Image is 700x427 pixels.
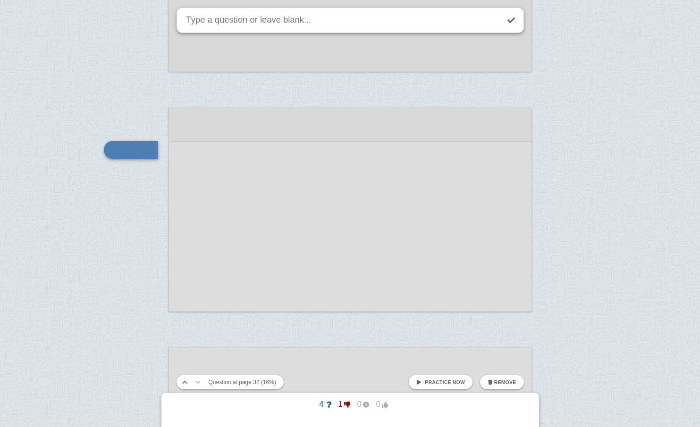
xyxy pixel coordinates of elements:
button: 4100 [305,397,396,412]
span: 4 [312,400,331,409]
span: Remove [494,379,516,385]
a: Practice now [409,375,472,389]
button: Question at page 32 (16%) [205,375,280,389]
span: 0 [350,400,369,409]
span: Practice now [425,379,465,385]
span: 1 [331,400,350,409]
span: 0 [369,400,388,409]
button: Remove [480,375,523,389]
